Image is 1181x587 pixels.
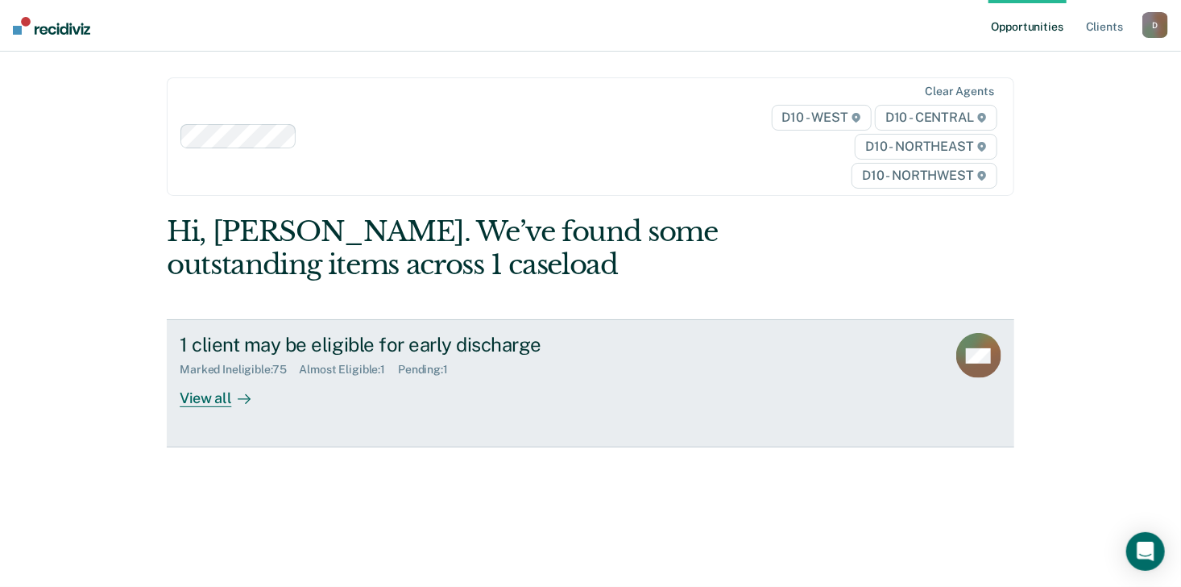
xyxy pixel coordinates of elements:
a: 1 client may be eligible for early dischargeMarked Ineligible:75Almost Eligible:1Pending:1View all [167,319,1014,447]
div: Almost Eligible : 1 [299,363,398,377]
div: View all [180,377,270,408]
img: Recidiviz [13,17,90,35]
div: 1 client may be eligible for early discharge [180,333,745,356]
div: Open Intercom Messenger [1126,532,1165,571]
div: Hi, [PERSON_NAME]. We’ve found some outstanding items across 1 caseload [167,215,844,281]
div: Clear agents [925,85,993,98]
span: D10 - WEST [772,105,872,131]
button: D [1142,12,1168,38]
span: D10 - NORTHWEST [852,163,997,189]
div: Pending : 1 [398,363,461,377]
div: Marked Ineligible : 75 [180,363,299,377]
span: D10 - CENTRAL [875,105,997,131]
span: D10 - NORTHEAST [855,134,997,160]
